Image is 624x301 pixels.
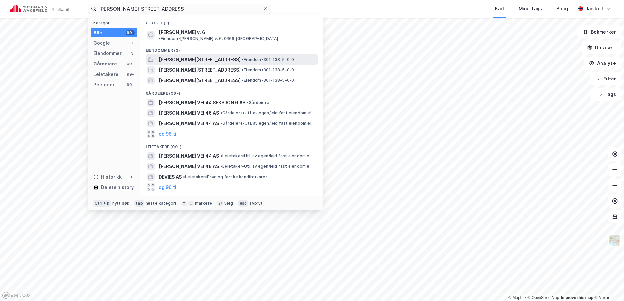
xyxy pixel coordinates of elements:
button: og 96 til [159,183,178,191]
span: • [242,57,244,62]
div: Jan Roll [585,5,603,13]
span: Eiendom • [PERSON_NAME] v. 6, 0666 [GEOGRAPHIC_DATA] [159,36,278,41]
img: cushman-wakefield-realkapital-logo.202ea83816669bd177139c58696a8fa1.svg [10,4,72,13]
button: og 96 til [159,130,178,138]
span: [PERSON_NAME] VEI 44 AS [159,152,219,160]
span: • [220,164,222,169]
span: Eiendom • 301-138-5-0-0 [242,67,294,73]
div: Historikk [93,173,122,181]
a: Mapbox [508,295,526,300]
span: • [220,153,222,158]
div: Kart [495,5,504,13]
span: Gårdeiere • Utl. av egen/leid fast eiendom el. [220,110,312,116]
div: Personer [93,81,115,89]
div: tab [134,200,144,207]
div: Leietakere [93,70,118,78]
img: Z [609,234,621,246]
div: avbryt [249,201,263,206]
button: Analyse [584,57,621,70]
div: Gårdeiere [93,60,117,68]
span: DEVIES AS [159,173,182,181]
span: [PERSON_NAME] VEI 44 SEKSJON 6 AS [159,99,245,107]
div: Google (1) [140,15,323,27]
span: [PERSON_NAME] VEI 48 AS [159,163,219,170]
div: Ctrl + k [93,200,111,207]
div: esc [238,200,248,207]
span: [PERSON_NAME][STREET_ADDRESS] [159,56,241,64]
div: 0 [130,174,135,179]
button: Tags [591,88,621,101]
a: OpenStreetMap [528,295,559,300]
span: [PERSON_NAME] VEI 46 AS [159,109,219,117]
span: • [247,100,249,105]
div: Mine Tags [519,5,542,13]
div: Google [93,39,110,47]
div: neste kategori [146,201,176,206]
span: Eiendom • 301-138-5-0-0 [242,78,294,83]
div: Bolig [556,5,568,13]
div: Eiendommer [93,50,122,57]
span: Leietaker • Brød og ferske konditorvarer [183,174,267,179]
button: Bokmerker [577,25,621,38]
div: markere [195,201,212,206]
div: nytt søk [112,201,130,206]
div: 99+ [126,61,135,66]
span: Leietaker • Utl. av egen/leid fast eiendom el. [220,164,312,169]
span: • [220,110,222,115]
div: Delete history [101,183,134,191]
div: 99+ [126,72,135,77]
span: [PERSON_NAME][STREET_ADDRESS] [159,77,241,84]
span: Eiendom • 301-138-5-0-0 [242,57,294,62]
div: 1 [130,40,135,46]
span: [PERSON_NAME][STREET_ADDRESS] [159,66,241,74]
span: Leietaker • Utl. av egen/leid fast eiendom el. [220,153,312,159]
span: [PERSON_NAME] v. 6 [159,28,205,36]
div: 99+ [126,30,135,35]
span: Gårdeiere [247,100,269,105]
iframe: Chat Widget [591,270,624,301]
div: Alle [93,29,102,36]
div: Gårdeiere (99+) [140,86,323,97]
input: Søk på adresse, matrikkel, gårdeiere, leietakere eller personer [96,4,263,14]
span: • [183,174,185,179]
div: 3 [130,51,135,56]
span: • [159,36,161,41]
span: • [242,78,244,83]
button: Filter [590,72,621,85]
div: Kategori [93,21,137,25]
span: Gårdeiere • Utl. av egen/leid fast eiendom el. [220,121,312,126]
button: Datasett [582,41,621,54]
div: Eiendommer (3) [140,43,323,54]
div: Kontrollprogram for chat [591,270,624,301]
div: velg [224,201,233,206]
span: • [242,67,244,72]
span: • [220,121,222,126]
a: Improve this map [561,295,593,300]
span: [PERSON_NAME] VEI 44 AS [159,120,219,127]
a: Mapbox homepage [2,292,31,299]
div: 99+ [126,82,135,87]
div: Leietakere (99+) [140,139,323,151]
div: Personer (99+) [140,193,323,204]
